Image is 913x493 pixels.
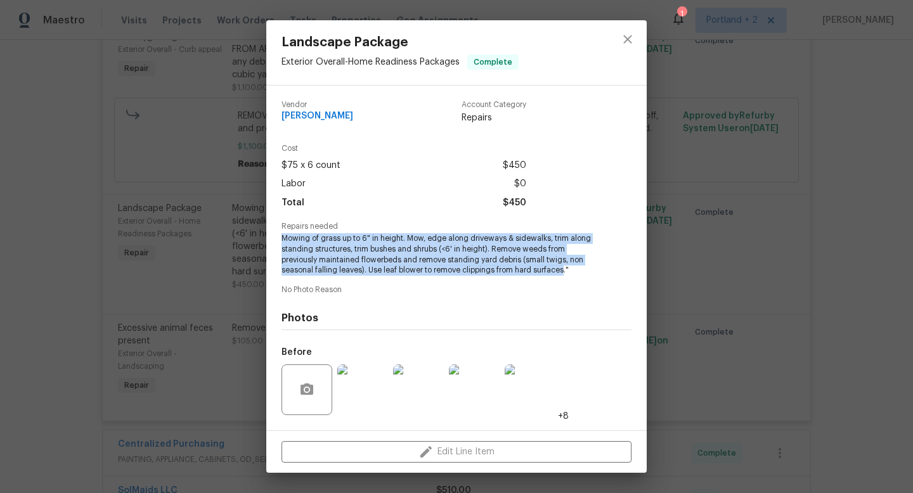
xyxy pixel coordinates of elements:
span: Account Category [462,101,526,109]
h5: Before [282,348,312,357]
span: Complete [469,56,517,68]
h4: Photos [282,312,631,324]
span: $75 x 6 count [282,157,340,175]
span: Vendor [282,101,353,109]
button: close [612,24,643,54]
span: No Photo Reason [282,286,631,294]
span: +8 [558,410,569,423]
span: Mowing of grass up to 6" in height. Mow, edge along driveways & sidewalks, trim along standing st... [282,233,597,276]
span: Total [282,194,304,212]
span: Labor [282,175,306,193]
span: Cost [282,144,526,153]
span: [PERSON_NAME] [282,112,353,121]
span: Repairs needed [282,222,631,231]
span: Exterior Overall - Home Readiness Packages [282,58,460,67]
span: $450 [503,157,526,175]
div: 1 [677,8,686,20]
span: Repairs [462,112,526,124]
span: Landscape Package [282,35,519,49]
span: $450 [503,194,526,212]
span: $0 [514,175,526,193]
